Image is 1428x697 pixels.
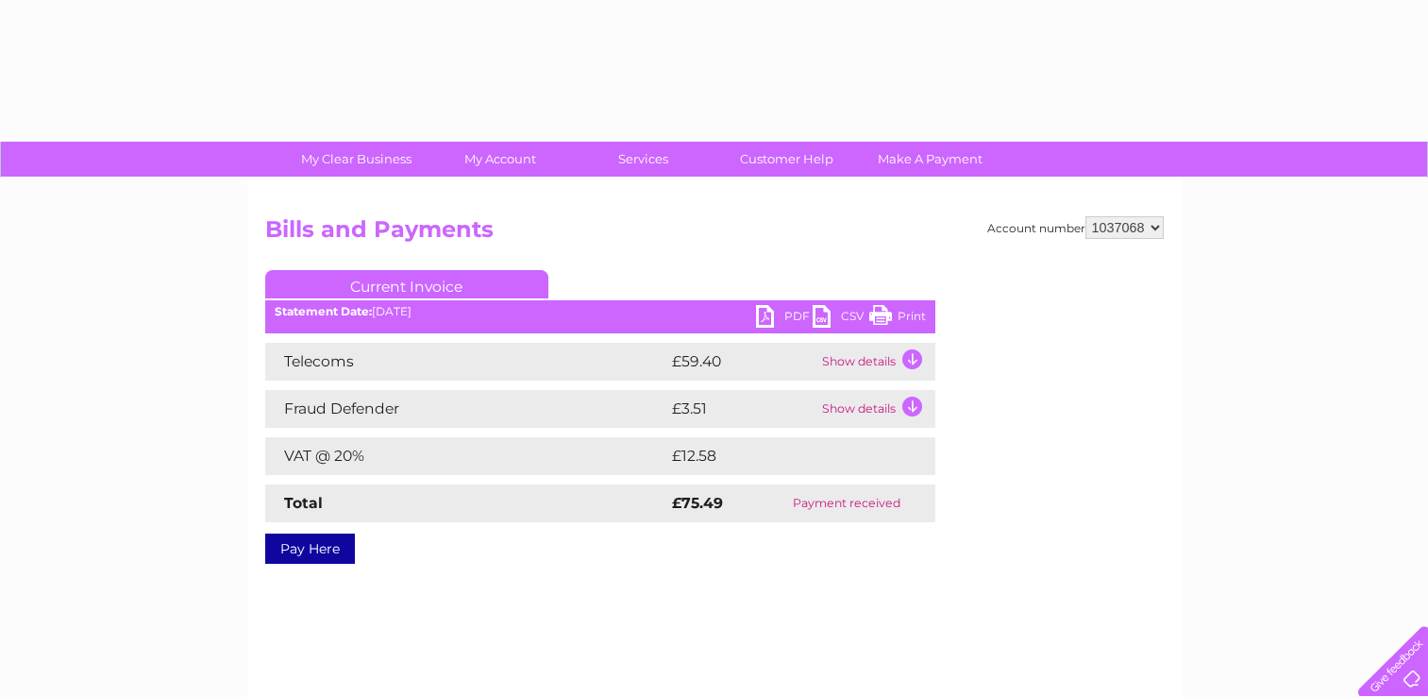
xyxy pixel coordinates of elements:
b: Statement Date: [275,304,372,318]
td: Payment received [758,484,934,522]
div: Account number [987,216,1164,239]
td: Telecoms [265,343,667,381]
td: £59.40 [667,343,817,381]
a: Pay Here [265,534,355,564]
td: £3.51 [667,390,817,428]
a: Current Invoice [265,270,548,298]
h2: Bills and Payments [265,216,1164,252]
td: Show details [817,390,935,428]
a: CSV [813,305,869,332]
strong: £75.49 [672,494,723,512]
td: £12.58 [667,437,896,475]
strong: Total [284,494,323,512]
a: My Account [422,142,578,177]
a: Customer Help [709,142,865,177]
a: PDF [756,305,813,332]
td: Show details [817,343,935,381]
div: [DATE] [265,305,935,318]
a: Services [565,142,721,177]
td: Fraud Defender [265,390,667,428]
a: Print [869,305,926,332]
a: My Clear Business [278,142,434,177]
a: Make A Payment [852,142,1008,177]
td: VAT @ 20% [265,437,667,475]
